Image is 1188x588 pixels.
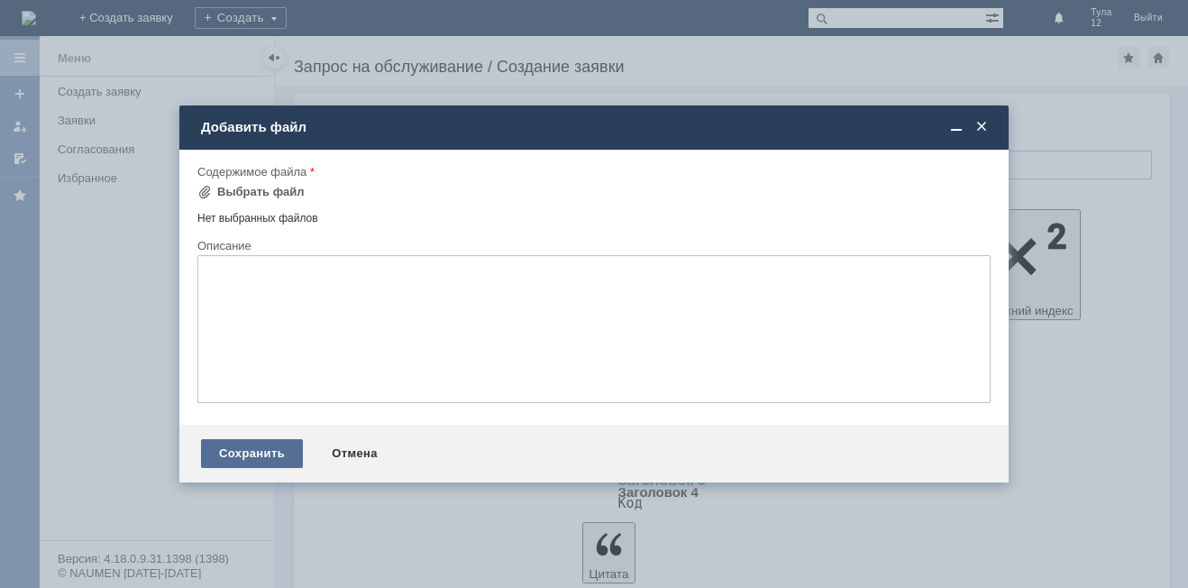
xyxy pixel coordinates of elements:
[197,240,987,252] div: Описание
[197,166,987,178] div: Содержимое файла
[201,119,991,135] div: Добавить файл
[7,7,263,22] div: Прошу удалить отложенный чек за [DATE].
[947,119,965,135] span: Свернуть (Ctrl + M)
[973,119,991,135] span: Закрыть
[197,205,991,225] div: Нет выбранных файлов
[217,185,305,199] div: Выбрать файл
